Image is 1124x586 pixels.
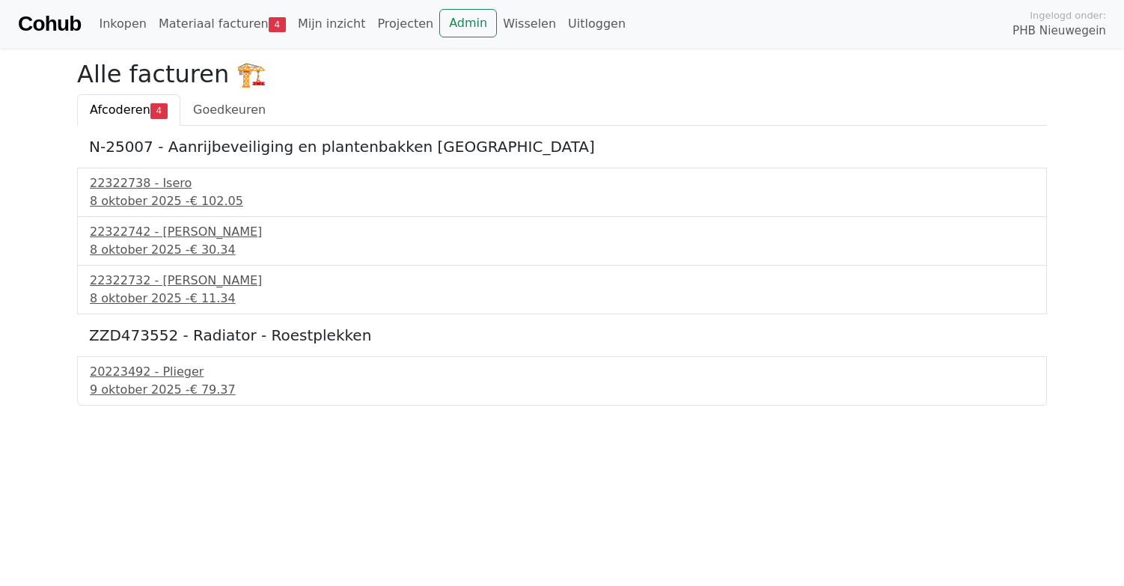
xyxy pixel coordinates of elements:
span: € 30.34 [190,242,236,257]
span: 4 [269,17,286,32]
a: Inkopen [93,9,152,39]
span: € 79.37 [190,382,236,397]
a: 22322738 - Isero8 oktober 2025 -€ 102.05 [90,174,1034,210]
a: Cohub [18,6,81,42]
div: 8 oktober 2025 - [90,192,1034,210]
span: € 102.05 [190,194,243,208]
a: 22322742 - [PERSON_NAME]8 oktober 2025 -€ 30.34 [90,223,1034,259]
span: € 11.34 [190,291,236,305]
a: Afcoderen4 [77,94,180,126]
a: Projecten [371,9,439,39]
div: 9 oktober 2025 - [90,381,1034,399]
div: 22322738 - Isero [90,174,1034,192]
div: 22322732 - [PERSON_NAME] [90,272,1034,290]
span: Afcoderen [90,103,150,117]
a: Admin [439,9,497,37]
span: Ingelogd onder: [1030,8,1106,22]
a: Mijn inzicht [292,9,372,39]
span: Goedkeuren [193,103,266,117]
a: Wisselen [497,9,562,39]
h5: N-25007 - Aanrijbeveiliging en plantenbakken [GEOGRAPHIC_DATA] [89,138,1035,156]
span: PHB Nieuwegein [1012,22,1106,40]
a: Goedkeuren [180,94,278,126]
div: 8 oktober 2025 - [90,290,1034,308]
div: 8 oktober 2025 - [90,241,1034,259]
a: 22322732 - [PERSON_NAME]8 oktober 2025 -€ 11.34 [90,272,1034,308]
a: Materiaal facturen4 [153,9,292,39]
div: 22322742 - [PERSON_NAME] [90,223,1034,241]
h5: ZZD473552 - Radiator - Roestplekken [89,326,1035,344]
a: Uitloggen [562,9,632,39]
div: 20223492 - Plieger [90,363,1034,381]
span: 4 [150,103,168,118]
h2: Alle facturen 🏗️ [77,60,1047,88]
a: 20223492 - Plieger9 oktober 2025 -€ 79.37 [90,363,1034,399]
